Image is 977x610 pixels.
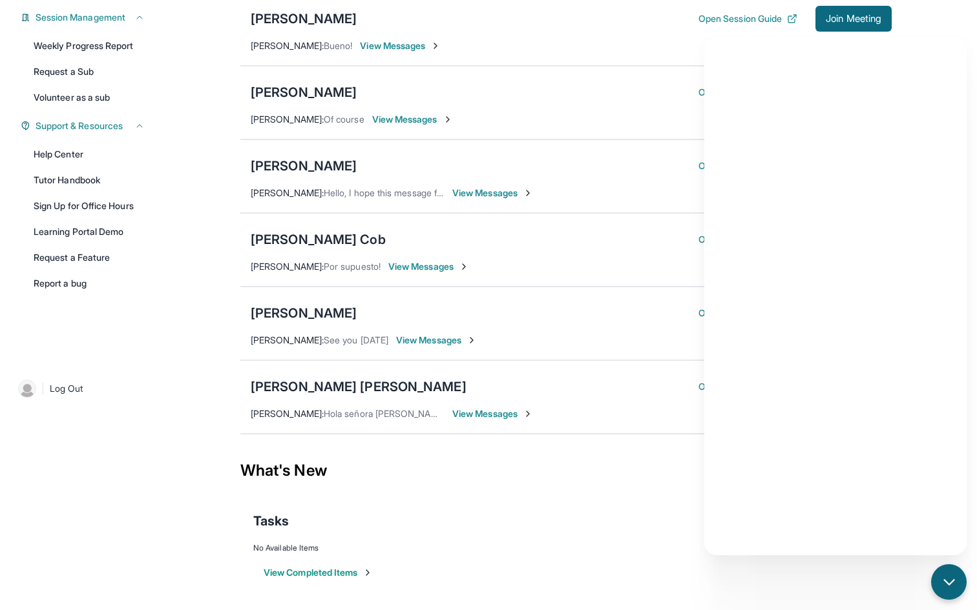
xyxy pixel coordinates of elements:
span: View Messages [452,187,533,199]
span: [PERSON_NAME] : [251,40,324,51]
span: [PERSON_NAME] : [251,114,324,125]
iframe: Chatbot [704,37,967,555]
span: View Messages [452,407,533,420]
img: Chevron-Right [523,188,533,198]
button: View Completed Items [264,566,373,579]
span: Tasks [253,512,289,530]
span: Support & Resources [36,119,123,132]
span: Join Meeting [826,15,881,23]
div: [PERSON_NAME] [251,304,357,322]
span: [PERSON_NAME] : [251,261,324,272]
img: Chevron-Right [430,41,441,51]
button: Open Session Guide [699,12,797,25]
button: Join Meeting [815,6,892,32]
img: Chevron-Right [523,409,533,419]
button: Support & Resources [30,119,145,132]
a: Volunteer as a sub [26,86,152,109]
img: user-img [18,380,36,398]
button: Open Session Guide [699,159,797,172]
a: Request a Feature [26,246,152,269]
a: Help Center [26,143,152,166]
span: View Messages [388,260,469,273]
span: View Messages [396,334,477,347]
button: chat-button [931,564,967,600]
span: Hello, I hope this message finds you well, [PERSON_NAME] tutoring session will start in 15 minute... [324,187,790,198]
button: Open Session Guide [699,86,797,99]
span: Of course [324,114,364,125]
button: Open Session Guide [699,380,797,393]
img: Chevron-Right [459,261,469,272]
span: | [41,381,45,396]
span: See you [DATE] [324,334,388,345]
div: [PERSON_NAME] [251,83,357,101]
div: No Available Items [253,543,889,553]
button: Open Session Guide [699,307,797,320]
div: What's New [240,442,902,499]
span: Por supuesto! [324,261,381,272]
span: [PERSON_NAME] : [251,187,324,198]
span: Bueno! [324,40,352,51]
a: Request a Sub [26,60,152,83]
a: Weekly Progress Report [26,34,152,57]
a: |Log Out [13,374,152,403]
a: Sign Up for Office Hours [26,194,152,218]
button: Session Management [30,11,145,24]
div: [PERSON_NAME] [251,10,357,28]
a: Learning Portal Demo [26,220,152,243]
span: View Messages [372,113,453,126]
span: [PERSON_NAME] : [251,408,324,419]
img: Chevron-Right [467,335,477,345]
button: Open Session Guide [699,233,797,246]
span: Session Management [36,11,125,24]
span: [PERSON_NAME] : [251,334,324,345]
div: [PERSON_NAME] [251,157,357,175]
a: Report a bug [26,272,152,295]
div: [PERSON_NAME] Cob [251,230,386,249]
span: Log Out [50,382,83,395]
img: Chevron-Right [443,114,453,125]
a: Tutor Handbook [26,168,152,192]
span: View Messages [360,39,441,52]
div: [PERSON_NAME] [PERSON_NAME] [251,378,467,396]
